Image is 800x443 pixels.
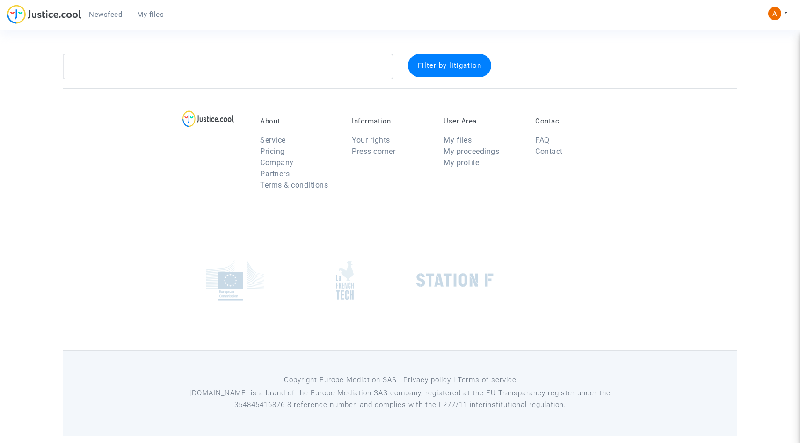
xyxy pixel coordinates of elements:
[89,10,122,19] span: Newsfeed
[418,61,481,70] span: Filter by litigation
[182,110,234,127] img: logo-lg.svg
[260,158,294,167] a: Company
[535,147,563,156] a: Contact
[768,7,781,20] img: ACg8ocKVT9zOMzNaKO6PaRkgDqk03EFHy1P5Y5AL6ZaxNjCEAprSaQ=s96-c
[260,136,286,145] a: Service
[260,181,328,189] a: Terms & conditions
[352,147,395,156] a: Press corner
[260,117,338,125] p: About
[187,374,613,386] p: Copyright Europe Mediation SAS l Privacy policy l Terms of service
[352,117,429,125] p: Information
[444,136,472,145] a: My files
[130,7,171,22] a: My files
[260,169,290,178] a: Partners
[535,117,613,125] p: Contact
[187,387,613,411] p: [DOMAIN_NAME] is a brand of the Europe Mediation SAS company, registered at the EU Transparancy r...
[81,7,130,22] a: Newsfeed
[352,136,390,145] a: Your rights
[444,158,479,167] a: My profile
[7,5,81,24] img: jc-logo.svg
[260,147,285,156] a: Pricing
[137,10,164,19] span: My files
[444,147,499,156] a: My proceedings
[336,261,354,300] img: french_tech.png
[535,136,550,145] a: FAQ
[206,260,264,301] img: europe_commision.png
[416,273,494,287] img: stationf.png
[444,117,521,125] p: User Area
